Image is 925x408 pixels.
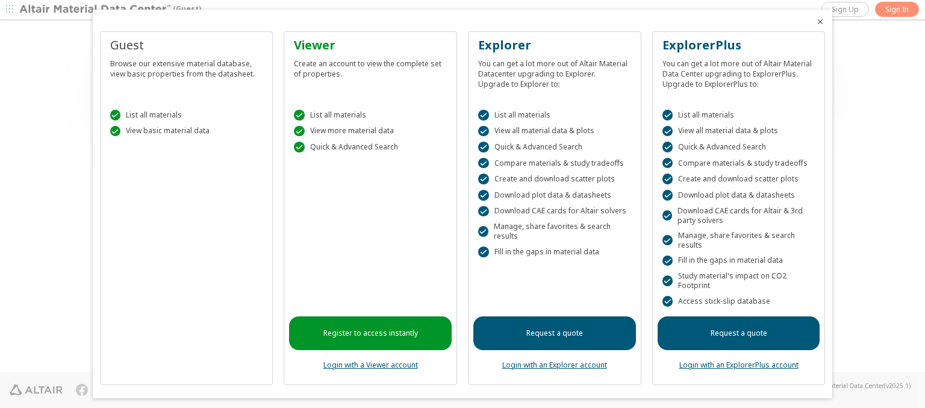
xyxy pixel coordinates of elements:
[662,235,673,246] div: 
[294,142,447,152] div: Quick & Advanced Search
[662,190,673,201] div: 
[473,316,636,350] a: Request a quote
[478,206,631,217] div: Download CAE cards for Altair solvers
[110,126,121,137] div: 
[662,126,673,137] div: 
[662,142,673,152] div: 
[478,142,489,152] div: 
[662,206,815,225] div: Download CAE cards for Altair & 3rd party solvers
[294,37,447,54] div: Viewer
[662,275,673,286] div: 
[478,246,489,257] div: 
[662,158,815,169] div: Compare materials & study tradeoffs
[658,316,820,350] a: Request a quote
[289,316,452,350] a: Register to access instantly
[478,206,489,217] div: 
[478,190,489,201] div: 
[294,54,447,79] div: Create an account to view the complete set of properties.
[110,110,263,121] div: List all materials
[662,210,672,221] div: 
[110,37,263,54] div: Guest
[478,158,631,169] div: Compare materials & study tradeoffs
[294,142,305,152] div: 
[662,110,673,121] div: 
[294,126,305,137] div: 
[502,360,607,370] a: Login with an Explorer account
[110,54,263,79] div: Browse our extensive material database, view basic properties from the datasheet.
[478,222,631,241] div: Manage, share favorites & search results
[323,360,418,370] a: Login with a Viewer account
[662,256,815,266] div: Fill in the gaps in material data
[662,142,815,152] div: Quick & Advanced Search
[294,126,447,137] div: View more material data
[662,271,815,290] div: Study material's impact on CO2 Footprint
[662,231,815,250] div: Manage, share favorites & search results
[478,126,489,137] div: 
[478,246,631,257] div: Fill in the gaps in material data
[662,110,815,121] div: List all materials
[478,174,631,184] div: Create and download scatter plots
[662,296,673,307] div: 
[662,174,673,184] div: 
[815,17,825,27] button: Close
[478,37,631,54] div: Explorer
[478,142,631,152] div: Quick & Advanced Search
[662,174,815,184] div: Create and download scatter plots
[662,37,815,54] div: ExplorerPlus
[478,226,488,237] div: 
[110,126,263,137] div: View basic material data
[478,54,631,89] div: You can get a lot more out of Altair Material Datacenter upgrading to Explorer. Upgrade to Explor...
[478,174,489,184] div: 
[294,110,447,121] div: List all materials
[662,296,815,307] div: Access stick-slip database
[294,110,305,121] div: 
[662,158,673,169] div: 
[478,110,631,121] div: List all materials
[662,54,815,89] div: You can get a lot more out of Altair Material Data Center upgrading to ExplorerPlus. Upgrade to E...
[662,126,815,137] div: View all material data & plots
[662,190,815,201] div: Download plot data & datasheets
[478,126,631,137] div: View all material data & plots
[679,360,799,370] a: Login with an ExplorerPlus account
[478,110,489,121] div: 
[478,158,489,169] div: 
[478,190,631,201] div: Download plot data & datasheets
[110,110,121,121] div: 
[662,256,673,266] div: 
